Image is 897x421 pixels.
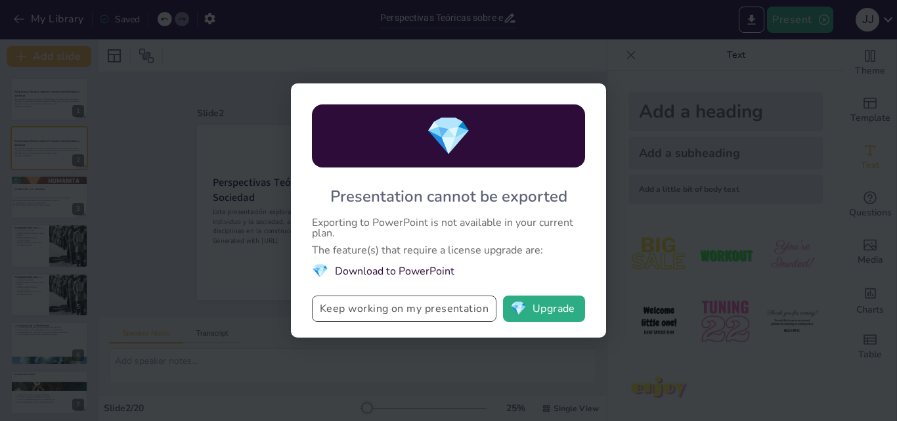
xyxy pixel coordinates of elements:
button: diamondUpgrade [503,296,585,322]
span: diamond [312,262,328,280]
div: Presentation cannot be exported [330,186,567,207]
button: Keep working on my presentation [312,296,496,322]
span: diamond [426,111,471,162]
div: The feature(s) that require a license upgrade are: [312,245,585,255]
li: Download to PowerPoint [312,262,585,280]
div: Exporting to PowerPoint is not available in your current plan. [312,217,585,238]
span: diamond [510,302,527,315]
